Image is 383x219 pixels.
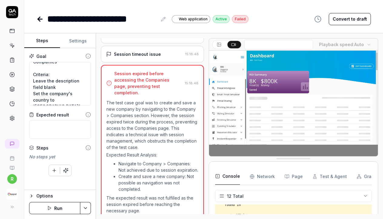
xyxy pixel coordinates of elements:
button: Keepnet Logo [2,184,22,201]
p: The test case goal was to create and save a new company by navigating to the Company > Companies ... [106,99,198,150]
div: Session expired before accessing the Companies page, preventing test completion. [114,70,182,96]
a: Web application [172,15,210,23]
button: Page [285,168,303,185]
button: Convert to draft [329,13,371,25]
button: Graph [357,168,377,185]
button: Console [215,168,240,185]
div: Session timeout issue [114,51,161,57]
div: Faıled [232,15,248,23]
div: Active [213,15,230,23]
button: Options [29,192,91,200]
div: Expected result [36,112,69,118]
button: Settings [60,34,96,48]
li: Create and save a new company: Not possible as navigation was not completed. [118,173,198,192]
p: The expected result was not fulfilled as the session expired before reaching the necessary page. [106,195,198,214]
button: View version history [311,13,325,25]
button: r [7,174,17,184]
div: Options [36,192,91,200]
button: Network [250,168,275,185]
div: No steps yet [29,153,91,160]
span: Web application [179,16,208,22]
div: Steps [36,145,48,151]
time: 15:18:48 [185,81,198,85]
button: Run [29,202,80,214]
img: Keepnet Logo [7,189,18,200]
time: 15:18:48 [185,52,199,56]
div: Goal [36,53,46,59]
button: Steps [24,34,60,48]
p: Expected Result Analysis: [106,152,198,158]
div: Playback speed: [319,41,364,48]
a: Book a call with us [2,151,22,161]
a: New conversation [5,139,19,149]
button: Test & Agent [312,168,347,185]
li: Navigate to Company > Companies: Not achieved due to session expiration. [118,160,198,173]
a: Documentation [2,161,22,170]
